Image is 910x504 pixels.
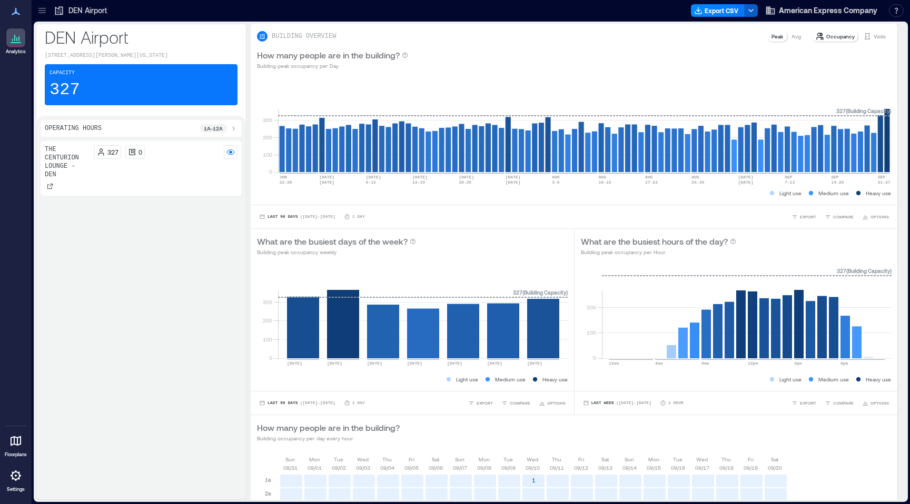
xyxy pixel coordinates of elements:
[280,175,288,179] text: JUN
[45,26,238,47] p: DEN Airport
[479,455,490,463] p: Mon
[263,317,272,324] tspan: 200
[432,455,439,463] p: Sat
[139,148,142,156] p: 0
[257,235,408,248] p: What are the busiest days of the week?
[696,455,708,463] p: Wed
[648,455,659,463] p: Mon
[319,175,334,179] text: [DATE]
[263,152,272,158] tspan: 100
[7,486,25,492] p: Settings
[701,361,709,366] text: 8am
[499,398,532,408] button: COMPARE
[352,400,365,406] p: 1 Day
[285,455,295,463] p: Sun
[257,248,416,256] p: Building peak occupancy weekly
[327,361,342,366] text: [DATE]
[263,134,272,140] tspan: 200
[671,463,685,472] p: 09/16
[785,175,793,179] text: SEP
[506,175,521,179] text: [DATE]
[866,375,891,384] p: Heavy use
[581,235,728,248] p: What are the busiest hours of the day?
[586,329,596,336] tspan: 100
[691,180,704,185] text: 24-30
[599,180,611,185] text: 10-16
[552,175,560,179] text: AUG
[800,400,816,406] span: EXPORT
[283,463,298,472] p: 08/31
[332,463,346,472] p: 09/02
[356,463,370,472] p: 09/03
[748,361,758,366] text: 12pm
[527,361,542,366] text: [DATE]
[547,400,566,406] span: OPTIONS
[3,463,28,496] a: Settings
[459,180,471,185] text: 20-26
[409,455,414,463] p: Fri
[366,175,381,179] text: [DATE]
[826,32,855,41] p: Occupancy
[5,451,27,458] p: Floorplans
[550,463,564,472] p: 09/11
[412,175,428,179] text: [DATE]
[719,463,734,472] p: 09/18
[645,180,658,185] text: 17-23
[601,455,609,463] p: Sat
[625,455,634,463] p: Sun
[45,124,102,133] p: Operating Hours
[466,398,495,408] button: EXPORT
[453,463,467,472] p: 09/07
[447,361,462,366] text: [DATE]
[748,455,754,463] p: Fri
[586,304,596,310] tspan: 200
[309,455,320,463] p: Mon
[477,463,491,472] p: 09/08
[818,375,849,384] p: Medium use
[871,214,889,220] span: OPTIONS
[599,175,607,179] text: AUG
[407,361,422,366] text: [DATE]
[738,180,754,185] text: [DATE]
[833,214,854,220] span: COMPARE
[647,463,661,472] p: 09/15
[800,214,816,220] span: EXPORT
[269,355,272,361] tspan: 0
[831,180,844,185] text: 14-20
[537,398,568,408] button: OPTIONS
[526,463,540,472] p: 09/10
[645,175,653,179] text: AUG
[45,145,90,179] p: The Centurion Lounge - DEN
[477,400,493,406] span: EXPORT
[609,361,619,366] text: 12am
[2,428,30,461] a: Floorplans
[263,299,272,305] tspan: 300
[792,32,801,41] p: Avg
[352,214,365,220] p: 1 Day
[503,455,513,463] p: Tue
[598,463,612,472] p: 09/13
[429,463,443,472] p: 09/06
[552,180,560,185] text: 3-9
[257,398,338,408] button: Last 90 Days |[DATE]-[DATE]
[487,361,502,366] text: [DATE]
[542,375,568,384] p: Heavy use
[107,148,118,156] p: 327
[50,79,80,100] p: 327
[3,25,29,58] a: Analytics
[367,361,382,366] text: [DATE]
[527,455,538,463] p: Wed
[287,361,302,366] text: [DATE]
[6,48,26,55] p: Analytics
[721,455,731,463] p: Thu
[668,400,684,406] p: 1 Hour
[779,375,802,384] p: Light use
[789,211,818,222] button: EXPORT
[768,463,782,472] p: 09/20
[840,361,848,366] text: 8pm
[265,476,271,484] p: 1a
[738,175,754,179] text: [DATE]
[691,175,699,179] text: AUG
[257,49,400,62] p: How many people are in the building?
[272,32,336,41] p: BUILDING OVERVIEW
